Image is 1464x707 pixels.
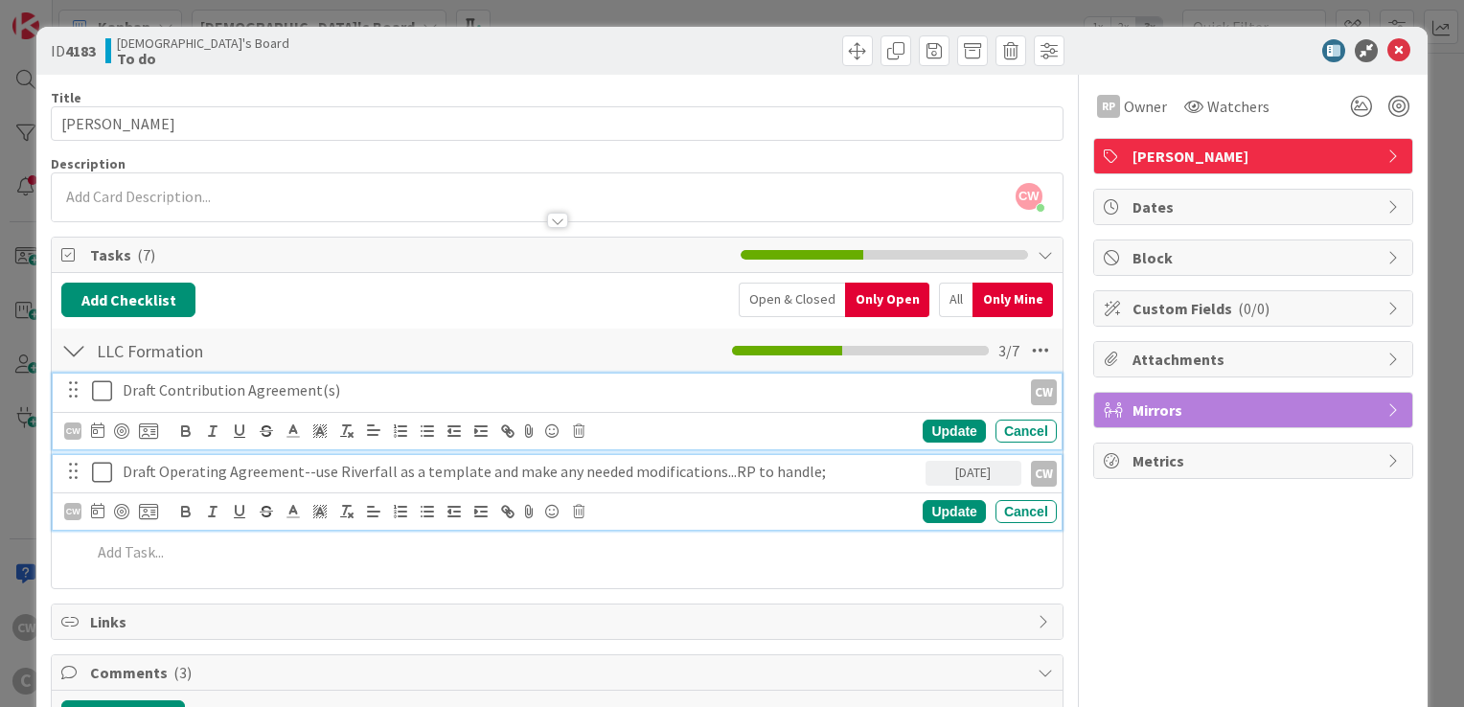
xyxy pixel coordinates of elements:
[65,41,96,60] b: 4183
[1016,183,1042,210] span: CW
[117,35,289,51] span: [DEMOGRAPHIC_DATA]'s Board
[995,420,1057,443] div: Cancel
[1132,449,1378,472] span: Metrics
[64,422,81,440] div: CW
[90,243,731,266] span: Tasks
[51,155,126,172] span: Description
[972,283,1053,317] div: Only Mine
[1132,145,1378,168] span: [PERSON_NAME]
[64,503,81,520] div: CW
[998,339,1019,362] span: 3 / 7
[1132,399,1378,422] span: Mirrors
[995,500,1057,523] div: Cancel
[173,663,192,682] span: ( 3 )
[1238,299,1270,318] span: ( 0/0 )
[1097,95,1120,118] div: RP
[90,610,1028,633] span: Links
[90,333,521,368] input: Add Checklist...
[923,420,985,443] div: Update
[137,245,155,264] span: ( 7 )
[1132,348,1378,371] span: Attachments
[845,283,929,317] div: Only Open
[90,661,1028,684] span: Comments
[1132,297,1378,320] span: Custom Fields
[1124,95,1167,118] span: Owner
[123,461,918,483] p: Draft Operating Agreement--use Riverfall as a template and make any needed modifications...RP to ...
[123,379,1014,401] p: Draft Contribution Agreement(s)
[923,500,985,523] div: Update
[61,283,195,317] button: Add Checklist
[739,283,845,317] div: Open & Closed
[51,89,81,106] label: Title
[1031,379,1057,405] div: CW
[51,106,1064,141] input: type card name here...
[1031,461,1057,487] div: CW
[117,51,289,66] b: To do
[1207,95,1270,118] span: Watchers
[1132,195,1378,218] span: Dates
[51,39,96,62] span: ID
[1132,246,1378,269] span: Block
[939,283,972,317] div: All
[926,461,1021,486] div: [DATE]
